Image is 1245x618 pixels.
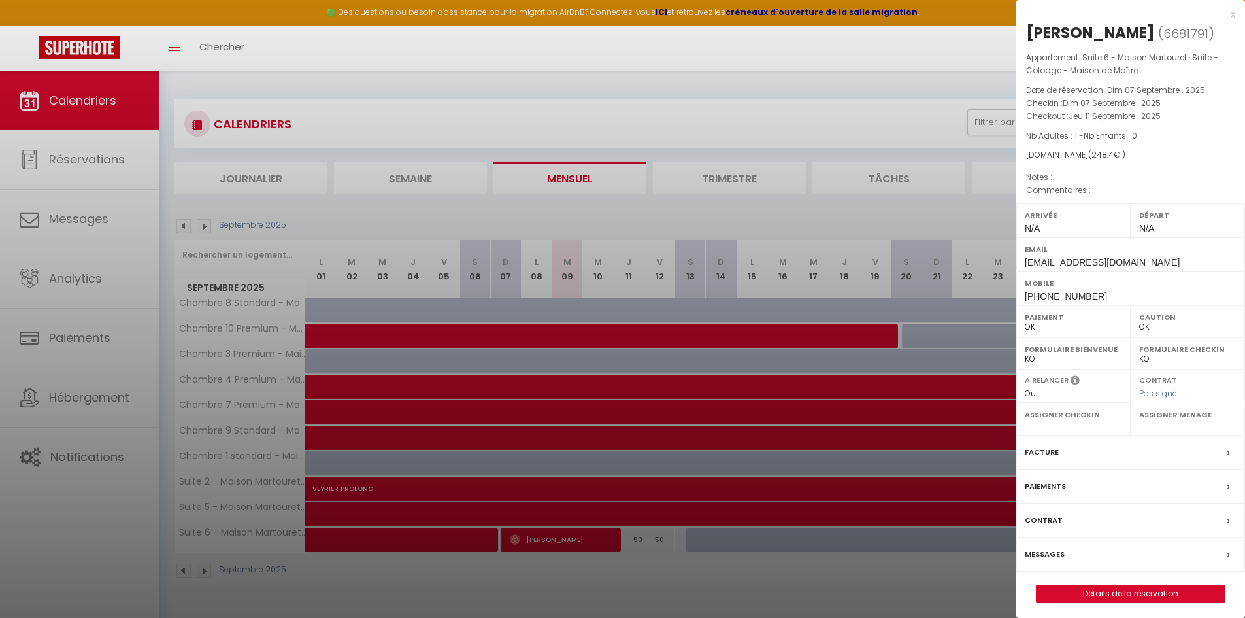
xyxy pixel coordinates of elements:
label: Paiement [1025,311,1122,324]
span: N/A [1025,223,1040,233]
span: ( € ) [1088,149,1125,160]
label: Caution [1139,311,1237,324]
span: Nb Adultes : 1 - [1026,130,1137,141]
span: Jeu 11 Septembre . 2025 [1069,111,1161,122]
label: Mobile [1025,277,1237,290]
span: Nb Enfants : 0 [1084,130,1137,141]
label: Email [1025,243,1237,256]
span: - [1091,184,1095,196]
span: Suite 6 - Maison Martouret · Suite - Colodge - Maison de Maître [1026,52,1218,76]
span: 6681791 [1163,26,1208,42]
label: Paiements [1025,479,1066,493]
p: Date de réservation : [1026,84,1235,97]
label: A relancer [1025,375,1069,386]
label: Facture [1025,445,1059,459]
span: 248.4 [1091,149,1114,160]
div: x [1016,7,1235,22]
label: Contrat [1025,513,1063,527]
label: Contrat [1139,375,1177,383]
span: N/A [1139,223,1154,233]
label: Formulaire Checkin [1139,343,1237,356]
i: Sélectionner OUI si vous souhaiter envoyer les séquences de messages post-checkout [1071,375,1080,389]
span: [EMAIL_ADDRESS][DOMAIN_NAME] [1025,257,1180,267]
label: Messages [1025,547,1065,561]
span: ( ) [1158,24,1214,43]
span: Dim 07 Septembre . 2025 [1063,97,1161,109]
button: Détails de la réservation [1036,585,1225,603]
p: Commentaires : [1026,184,1235,197]
a: Détails de la réservation [1037,585,1225,602]
label: Arrivée [1025,209,1122,222]
label: Assigner Menage [1139,408,1237,421]
div: [DOMAIN_NAME] [1026,149,1235,162]
span: Dim 07 Septembre . 2025 [1107,84,1205,95]
span: - [1052,171,1057,182]
p: Checkin : [1026,97,1235,110]
p: Appartement : [1026,51,1235,77]
div: [PERSON_NAME] [1026,22,1155,43]
span: [PHONE_NUMBER] [1025,291,1107,301]
span: Pas signé [1139,388,1177,399]
button: Ouvrir le widget de chat LiveChat [10,5,50,44]
label: Formulaire Bienvenue [1025,343,1122,356]
label: Assigner Checkin [1025,408,1122,421]
p: Notes : [1026,171,1235,184]
label: Départ [1139,209,1237,222]
p: Checkout : [1026,110,1235,123]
